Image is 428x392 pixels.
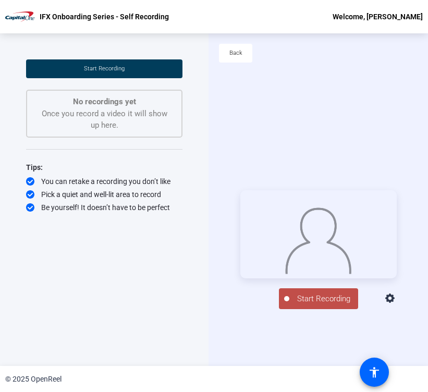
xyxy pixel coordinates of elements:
mat-icon: accessibility [368,366,381,378]
div: Welcome, [PERSON_NAME] [333,10,423,23]
button: Start Recording [279,288,358,309]
div: Pick a quiet and well-lit area to record [26,189,182,200]
div: Once you record a video it will show up here. [38,96,171,131]
p: IFX Onboarding Series - Self Recording [40,10,169,23]
div: You can retake a recording you don’t like [26,176,182,187]
div: © 2025 OpenReel [5,374,62,385]
p: No recordings yet [38,96,171,108]
span: Back [229,45,242,61]
div: Tips: [26,161,182,174]
span: Start Recording [289,293,358,305]
img: overlay [285,204,352,274]
img: OpenReel logo [5,11,34,22]
button: Back [219,44,252,63]
span: Start Recording [84,65,125,72]
button: Start Recording [26,59,182,78]
div: Be yourself! It doesn’t have to be perfect [26,202,182,213]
